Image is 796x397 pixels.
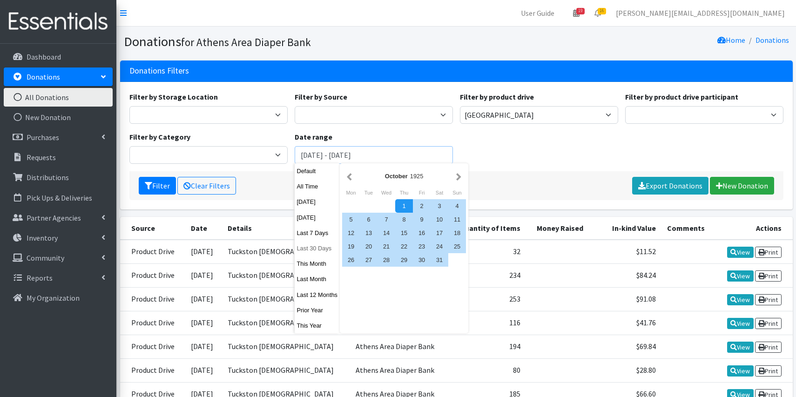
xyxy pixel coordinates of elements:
button: [DATE] [295,195,340,209]
div: 30 [413,253,431,267]
div: Monday [342,187,360,199]
a: Requests [4,148,113,167]
div: 20 [360,240,378,253]
th: Details [222,217,350,240]
p: Reports [27,273,53,283]
a: View [727,365,754,377]
p: Donations [27,72,60,81]
label: Filter by Storage Location [129,91,218,102]
a: View [727,342,754,353]
span: 19 [576,8,585,14]
div: 16 [413,226,431,240]
div: 12 [342,226,360,240]
a: New Donation [4,108,113,127]
div: 25 [448,240,466,253]
p: Dashboard [27,52,61,61]
p: Inventory [27,233,58,242]
button: Last 7 Days [295,226,340,240]
p: Pick Ups & Deliveries [27,193,92,202]
p: Distributions [27,173,69,182]
a: Donations [4,67,113,86]
h1: Donations [124,34,453,50]
td: Product Drive [120,240,186,264]
td: $84.24 [589,263,661,287]
td: [DATE] [185,335,222,359]
div: Friday [413,187,431,199]
div: 27 [360,253,378,267]
div: Sunday [448,187,466,199]
a: View [727,270,754,282]
div: 2 [413,199,431,213]
div: 3 [431,199,448,213]
td: 253 [448,287,526,311]
input: January 1, 2011 - December 31, 2011 [295,146,453,164]
a: Home [717,35,745,45]
div: 5 [342,213,360,226]
td: 32 [448,240,526,264]
p: Community [27,253,64,262]
a: All Donations [4,88,113,107]
td: Tuckston [DEMOGRAPHIC_DATA] [222,287,350,311]
td: 80 [448,359,526,383]
button: Filter [139,177,176,195]
td: [DATE] [185,311,222,335]
p: My Organization [27,293,80,303]
div: Saturday [431,187,448,199]
div: 9 [413,213,431,226]
td: Athens Area Diaper Bank [350,335,448,359]
th: Date [185,217,222,240]
div: 29 [395,253,413,267]
td: $69.84 [589,335,661,359]
a: View [727,294,754,305]
td: Tuckston [DEMOGRAPHIC_DATA] [222,359,350,383]
td: $28.80 [589,359,661,383]
a: New Donation [710,177,774,195]
div: 28 [378,253,395,267]
td: 194 [448,335,526,359]
a: Export Donations [632,177,708,195]
strong: October [385,173,408,180]
td: 234 [448,263,526,287]
td: Product Drive [120,311,186,335]
small: for Athens Area Diaper Bank [181,35,311,49]
a: Dashboard [4,47,113,66]
button: Default [295,164,340,178]
td: $91.08 [589,287,661,311]
th: Actions [715,217,792,240]
div: 26 [342,253,360,267]
button: All Time [295,180,340,193]
span: 16 [598,8,606,14]
td: $11.52 [589,240,661,264]
label: Filter by product drive participant [625,91,738,102]
td: Athens Area Diaper Bank [350,359,448,383]
a: Print [755,342,782,353]
div: Thursday [395,187,413,199]
div: 14 [378,226,395,240]
label: Filter by product drive [460,91,534,102]
button: [DATE] [295,211,340,224]
div: 23 [413,240,431,253]
th: Comments [661,217,715,240]
p: Purchases [27,133,59,142]
a: Print [755,270,782,282]
a: [PERSON_NAME][EMAIL_ADDRESS][DOMAIN_NAME] [608,4,792,22]
a: Print [755,294,782,305]
div: 21 [378,240,395,253]
div: 15 [395,226,413,240]
div: 7 [378,213,395,226]
div: Tuesday [360,187,378,199]
td: Tuckston [DEMOGRAPHIC_DATA] [222,240,350,264]
button: Last Month [295,272,340,286]
button: Prior Year [295,303,340,317]
label: Filter by Category [129,131,190,142]
label: Date range [295,131,332,142]
span: 1925 [410,173,423,180]
div: 10 [431,213,448,226]
td: Tuckston [DEMOGRAPHIC_DATA] [222,335,350,359]
img: HumanEssentials [4,6,113,37]
td: [DATE] [185,287,222,311]
a: Community [4,249,113,267]
p: Partner Agencies [27,213,81,222]
th: Quantity of Items [448,217,526,240]
button: Last 30 Days [295,242,340,255]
